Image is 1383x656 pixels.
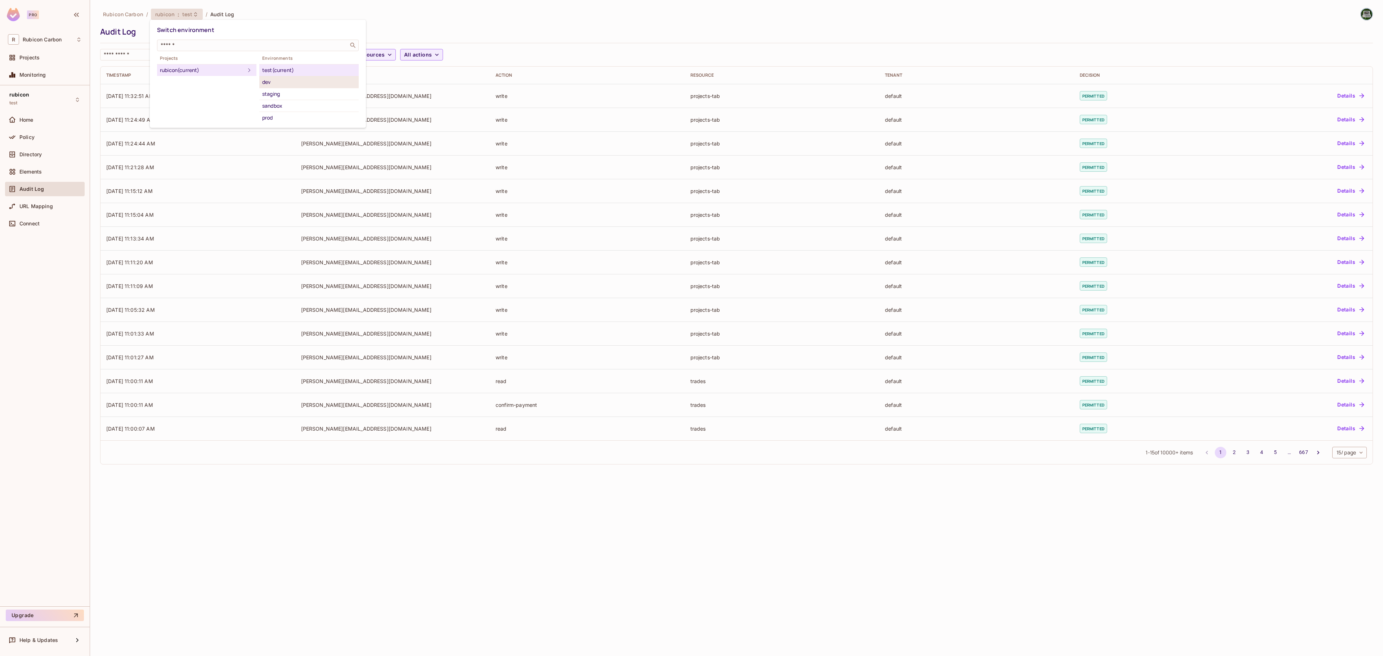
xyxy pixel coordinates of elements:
[157,55,256,61] span: Projects
[262,113,356,122] div: prod
[259,55,359,61] span: Environments
[262,66,356,75] div: test (current)
[160,66,245,75] div: rubicon (current)
[262,90,356,98] div: staging
[262,102,356,110] div: sandbox
[262,78,356,86] div: dev
[157,26,214,34] span: Switch environment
